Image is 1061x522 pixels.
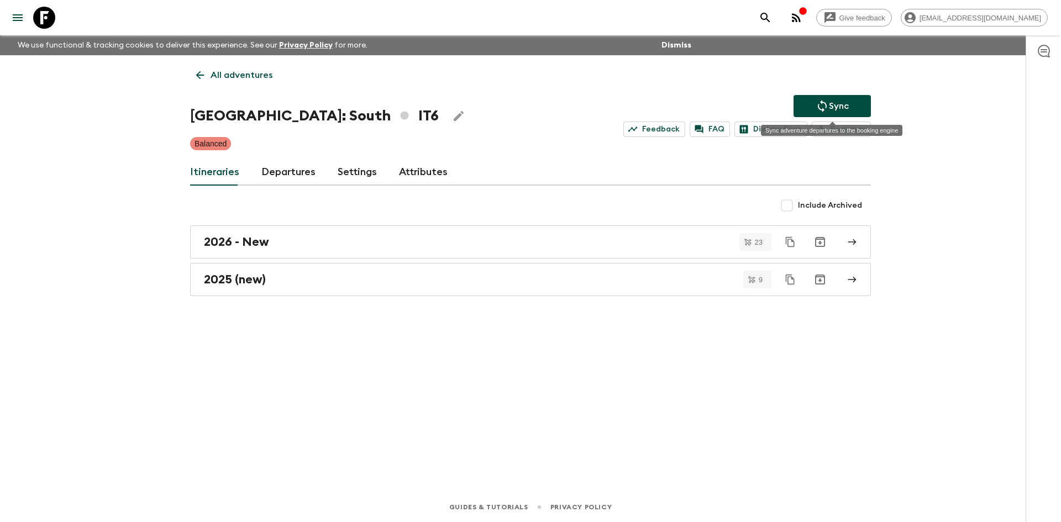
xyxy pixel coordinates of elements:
div: [EMAIL_ADDRESS][DOMAIN_NAME] [901,9,1048,27]
h2: 2026 - New [204,235,269,249]
button: Duplicate [780,270,800,289]
a: All adventures [190,64,279,86]
h2: 2025 (new) [204,272,266,287]
a: Privacy Policy [279,41,333,49]
div: Sync adventure departures to the booking engine [761,125,902,136]
button: Dismiss [659,38,694,53]
button: search adventures [754,7,776,29]
p: Balanced [195,138,227,149]
button: Duplicate [780,232,800,252]
button: Edit Adventure Title [448,105,470,127]
a: Feedback [623,122,685,137]
a: 2025 (new) [190,263,871,296]
p: Sync [829,99,849,113]
a: FAQ [690,122,730,137]
a: Itineraries [190,159,239,186]
p: All adventures [211,68,272,82]
a: Guides & Tutorials [449,501,528,513]
span: [EMAIL_ADDRESS][DOMAIN_NAME] [913,14,1047,22]
button: Archive [809,231,831,253]
a: Dietary Reqs [734,122,807,137]
a: Departures [261,159,316,186]
a: Give feedback [816,9,892,27]
a: Attributes [399,159,448,186]
a: Privacy Policy [550,501,612,513]
span: Give feedback [833,14,891,22]
button: Sync adventure departures to the booking engine [794,95,871,117]
a: 2026 - New [190,225,871,259]
span: 9 [752,276,769,283]
p: We use functional & tracking cookies to deliver this experience. See our for more. [13,35,372,55]
button: Archive [809,268,831,291]
button: menu [7,7,29,29]
a: Settings [338,159,377,186]
span: 23 [748,239,769,246]
h1: [GEOGRAPHIC_DATA]: South IT6 [190,105,439,127]
span: Include Archived [798,200,862,211]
